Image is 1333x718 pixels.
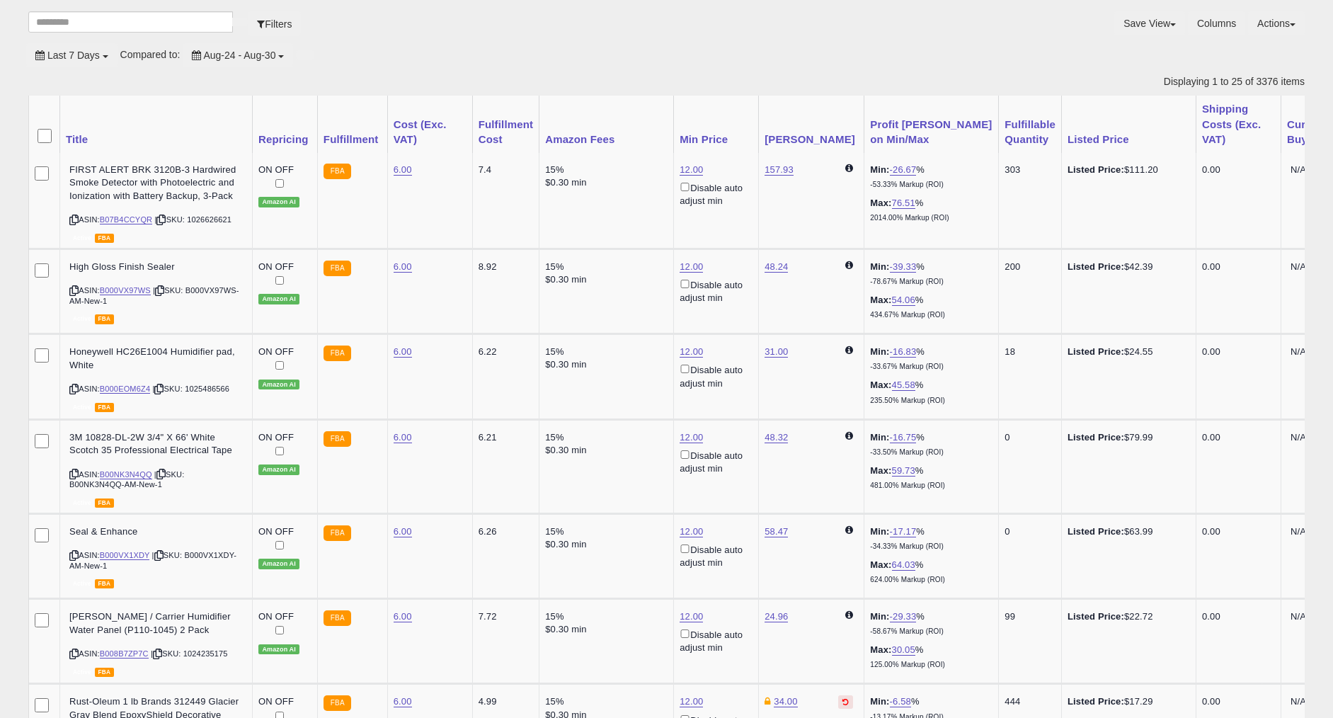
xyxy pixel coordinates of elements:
[479,525,528,538] div: 6.26
[275,346,294,357] span: OFF
[870,380,891,390] b: Max:
[69,164,241,242] div: ASIN:
[545,695,663,708] div: 15%
[69,498,95,508] span: All listings currently available for purchase on Amazon
[870,644,988,670] div: %
[1114,11,1185,35] button: Save View
[275,526,294,537] span: OFF
[765,611,788,622] a: 24.96
[1068,164,1124,175] b: Listed Price:
[100,649,149,659] a: B008B7ZP7C
[892,198,915,209] a: 76.51
[892,465,915,477] a: 59.73
[870,465,988,491] div: %
[870,431,988,457] div: %
[1005,610,1051,623] div: 99
[545,273,663,286] div: $0.30 min
[1005,117,1055,147] div: Fulfillable Quantity
[1202,346,1270,358] div: 0.00
[183,43,293,67] button: Aug-24 - Aug-30
[1291,611,1306,622] span: N/A
[1068,611,1124,622] b: Listed Price:
[26,43,118,67] button: Last 7 Days
[765,346,788,358] a: 31.00
[1068,432,1124,443] b: Listed Price:
[394,261,412,273] a: 6.00
[258,465,299,474] div: Amazon AI
[680,611,703,622] a: 12.00
[870,644,891,655] b: Max:
[1164,74,1305,89] div: Displaying 1 to 25 of 3376 items
[275,261,294,272] span: OFF
[680,542,748,569] div: Disable auto adjust min
[545,444,663,457] div: $0.30 min
[1291,696,1306,707] span: N/A
[258,644,299,654] div: Amazon AI
[1068,346,1185,358] div: $24.55
[870,575,988,585] p: 624.00% Markup (ROI)
[545,346,663,358] div: 15%
[479,346,528,358] div: 6.22
[100,384,150,394] a: B000EOM6Z4
[479,117,533,147] div: Fulfillment Cost
[870,465,891,476] b: Max:
[69,314,95,324] span: All listings currently available for purchase on Amazon
[870,379,988,405] div: %
[1068,132,1190,147] div: Listed Price
[100,470,152,479] a: B00NK3N4QQ
[870,164,988,190] div: %
[69,346,241,411] div: ASIN:
[324,346,351,361] small: FBA
[1202,164,1270,176] div: 0.00
[479,610,528,623] div: 7.72
[680,180,748,207] div: Disable auto adjust min
[69,286,239,304] span: | SKU: B000VX97WS-AM-New-1
[69,431,241,461] b: 3M 10828-DL-2W 3/4" X 66' White Scotch 35 Professional Electrical Tape
[870,660,988,670] p: 125.00% Markup (ROI)
[890,164,917,176] a: -26.67
[258,164,273,175] span: ON
[1068,261,1185,273] div: $42.39
[1005,695,1051,708] div: 444
[1202,695,1270,708] div: 0.00
[479,431,528,444] div: 6.21
[870,198,891,208] b: Max:
[1068,346,1124,357] b: Listed Price:
[95,579,114,588] span: FBA
[870,164,889,175] b: Min:
[1068,431,1185,444] div: $79.99
[1202,610,1270,623] div: 0.00
[258,197,299,207] div: Amazon AI
[258,346,273,357] span: ON
[1291,432,1306,443] span: N/A
[774,696,797,707] a: 34.00
[69,579,95,588] span: All listings currently available for purchase on Amazon
[120,49,181,60] span: Compared to:
[870,261,988,287] div: %
[258,294,299,304] div: Amazon AI
[275,432,294,443] span: OFF
[765,432,788,443] a: 48.32
[870,627,988,637] p: -58.67% Markup (ROI)
[258,380,299,389] div: Amazon AI
[1202,431,1270,444] div: 0.00
[1068,164,1185,176] div: $111.20
[680,346,703,358] a: 12.00
[864,96,999,152] th: The percentage added to the cost of goods (COGS) that forms the calculator for Min & Max prices.
[1005,164,1051,176] div: 303
[324,525,351,541] small: FBA
[324,164,351,179] small: FBA
[545,525,663,538] div: 15%
[324,695,351,711] small: FBA
[275,164,294,175] span: OFF
[870,362,988,372] p: -33.67% Markup (ROI)
[870,525,988,552] div: %
[66,132,246,147] div: Title
[69,346,241,375] b: Honeywell HC26E1004 Humidifier pad, White
[1005,346,1051,358] div: 18
[545,261,663,273] div: 15%
[680,696,703,707] a: 12.00
[890,346,917,358] a: -16.83
[275,696,294,707] span: OFF
[154,215,231,224] span: | SKU: 1026626621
